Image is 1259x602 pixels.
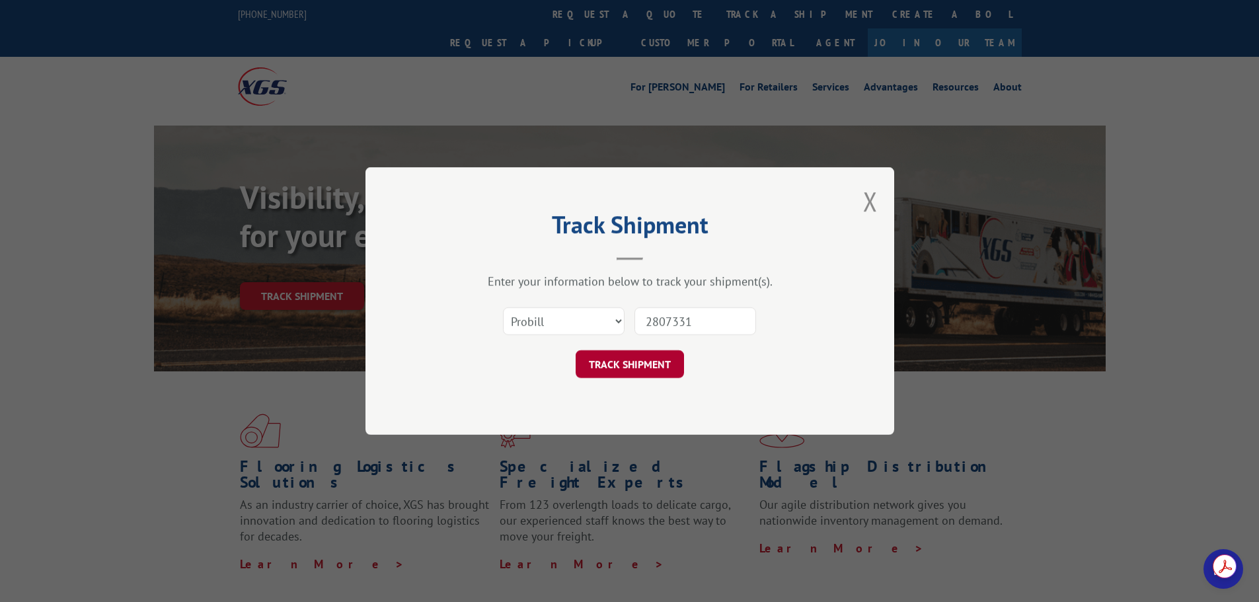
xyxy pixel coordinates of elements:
div: Enter your information below to track your shipment(s). [432,274,828,289]
input: Number(s) [634,307,756,335]
button: Close modal [863,184,878,219]
h2: Track Shipment [432,215,828,241]
button: TRACK SHIPMENT [576,350,684,378]
div: Open chat [1203,549,1243,589]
